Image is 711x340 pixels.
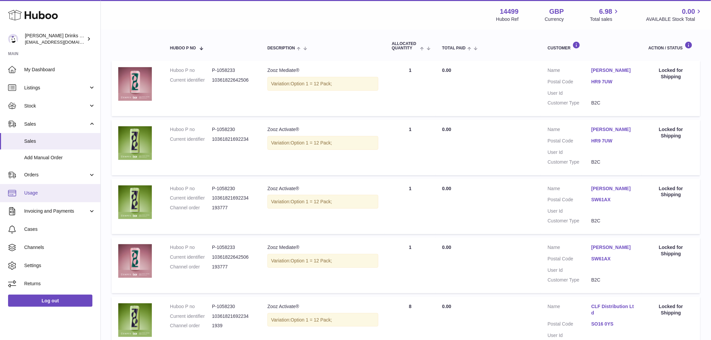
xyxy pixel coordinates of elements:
div: Variation: [267,77,378,91]
dt: Customer Type [548,218,591,224]
span: Returns [24,281,95,287]
dt: Huboo P no [170,67,212,74]
td: 1 [385,238,435,293]
strong: GBP [549,7,564,16]
div: Locked for Shipping [649,126,694,139]
span: ALLOCATED Quantity [392,42,418,50]
dt: Postal Code [548,256,591,264]
a: 6.98 Total sales [590,7,620,23]
td: 1 [385,60,435,116]
dt: Postal Code [548,321,591,329]
span: Option 1 = 12 Pack; [291,317,332,323]
div: Variation: [267,313,378,327]
dt: Current identifier [170,254,212,260]
dt: Postal Code [548,79,591,87]
a: [PERSON_NAME] [591,185,635,192]
dd: 10361821692234 [212,136,254,142]
span: Option 1 = 12 Pack; [291,258,332,263]
span: [EMAIL_ADDRESS][DOMAIN_NAME] [25,39,99,45]
span: Channels [24,244,95,251]
dt: Customer Type [548,159,591,165]
dt: Channel order [170,205,212,211]
span: Sales [24,138,95,144]
a: [PERSON_NAME] [591,244,635,251]
div: Locked for Shipping [649,67,694,80]
dd: P-1058230 [212,126,254,133]
span: 0.00 [442,68,451,73]
dt: Name [548,185,591,194]
span: Settings [24,262,95,269]
div: Variation: [267,254,378,268]
div: [PERSON_NAME] Drinks LTD (t/a Zooz) [25,33,85,45]
span: Option 1 = 12 Pack; [291,81,332,86]
span: 0.00 [442,186,451,191]
dd: 10361822642506 [212,254,254,260]
span: Cases [24,226,95,232]
dd: 10361821692234 [212,313,254,320]
div: Action / Status [649,41,694,50]
dd: 10361822642506 [212,77,254,83]
td: 1 [385,179,435,235]
div: Locked for Shipping [649,303,694,316]
dt: Channel order [170,264,212,270]
dt: Name [548,67,591,75]
a: SO16 0YS [591,321,635,327]
div: Locked for Shipping [649,244,694,257]
dt: Huboo P no [170,126,212,133]
dt: Postal Code [548,138,591,146]
dt: Current identifier [170,313,212,320]
img: ACTIVATE_1_9d49eb03-ef52-4e5c-b688-9860ae38d943.png [118,126,152,160]
span: Add Manual Order [24,155,95,161]
dd: B2C [591,277,635,283]
dd: 193777 [212,264,254,270]
a: Log out [8,295,92,307]
dd: B2C [591,100,635,106]
div: Zooz Mediate® [267,244,378,251]
span: Huboo P no [170,46,196,50]
span: 6.98 [599,7,613,16]
dt: Current identifier [170,195,212,201]
span: Total sales [590,16,620,23]
a: SW61AX [591,197,635,203]
dt: User Id [548,208,591,214]
td: 1 [385,120,435,175]
dt: Huboo P no [170,244,212,251]
dd: B2C [591,159,635,165]
span: 0.00 [442,127,451,132]
div: Huboo Ref [496,16,519,23]
dd: P-1058230 [212,303,254,310]
span: Usage [24,190,95,196]
dt: Postal Code [548,197,591,205]
dd: B2C [591,218,635,224]
strong: 14499 [500,7,519,16]
dt: User Id [548,149,591,156]
span: Orders [24,172,88,178]
dd: 10361821692234 [212,195,254,201]
dt: Huboo P no [170,303,212,310]
img: internalAdmin-14499@internal.huboo.com [8,34,18,44]
div: Currency [545,16,564,23]
span: My Dashboard [24,67,95,73]
a: 0.00 AVAILABLE Stock Total [646,7,703,23]
dd: 193777 [212,205,254,211]
span: Description [267,46,295,50]
a: HR9 7UW [591,138,635,144]
span: AVAILABLE Stock Total [646,16,703,23]
a: CLF Distribution Ltd [591,303,635,316]
dt: Channel order [170,323,212,329]
span: 0.00 [442,304,451,309]
dt: Current identifier [170,77,212,83]
div: Zooz Activate® [267,126,378,133]
a: SW61AX [591,256,635,262]
span: 0.00 [442,245,451,250]
span: Listings [24,85,88,91]
span: Sales [24,121,88,127]
dd: 1939 [212,323,254,329]
dt: Current identifier [170,136,212,142]
span: Option 1 = 12 Pack; [291,199,332,204]
img: ACTIVATE_1_9d49eb03-ef52-4e5c-b688-9860ae38d943.png [118,185,152,219]
dt: User Id [548,332,591,339]
dd: P-1058233 [212,244,254,251]
div: Variation: [267,136,378,150]
span: Invoicing and Payments [24,208,88,214]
